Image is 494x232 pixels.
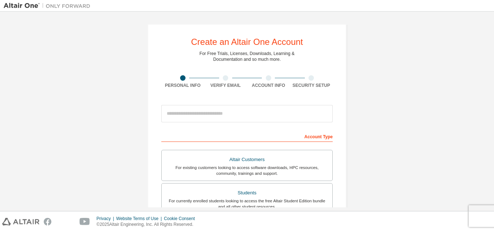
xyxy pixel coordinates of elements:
div: Website Terms of Use [116,216,164,222]
img: youtube.svg [80,218,90,225]
div: Altair Customers [166,155,328,165]
img: altair_logo.svg [2,218,39,225]
div: For existing customers looking to access software downloads, HPC resources, community, trainings ... [166,165,328,176]
div: Security Setup [290,83,333,88]
p: © 2025 Altair Engineering, Inc. All Rights Reserved. [97,222,199,228]
div: Students [166,188,328,198]
img: Altair One [4,2,94,9]
div: Verify Email [204,83,247,88]
div: Privacy [97,216,116,222]
div: Personal Info [161,83,204,88]
div: For currently enrolled students looking to access the free Altair Student Edition bundle and all ... [166,198,328,210]
div: Create an Altair One Account [191,38,303,46]
div: Account Type [161,130,333,142]
img: facebook.svg [44,218,51,225]
div: For Free Trials, Licenses, Downloads, Learning & Documentation and so much more. [200,51,295,62]
div: Account Info [247,83,290,88]
div: Cookie Consent [164,216,199,222]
